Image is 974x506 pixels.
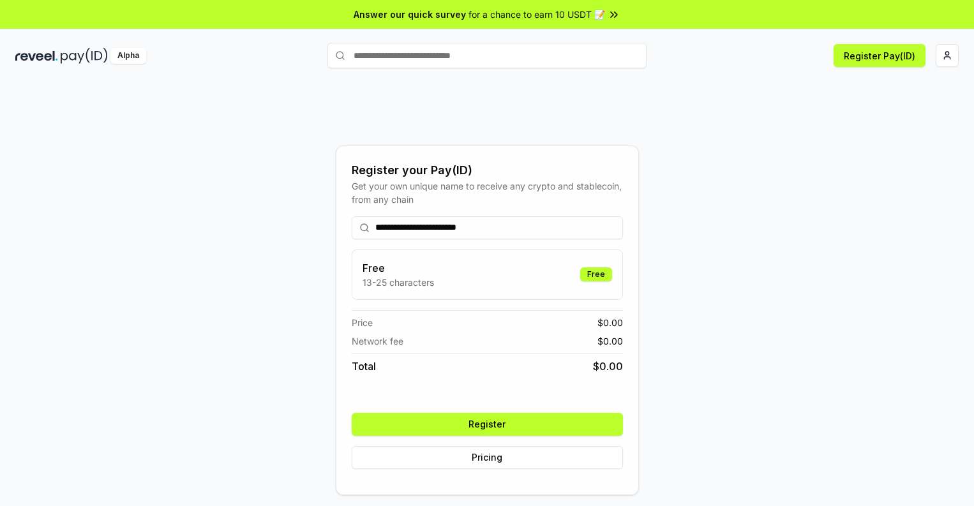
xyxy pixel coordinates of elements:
[352,179,623,206] div: Get your own unique name to receive any crypto and stablecoin, from any chain
[834,44,925,67] button: Register Pay(ID)
[352,413,623,436] button: Register
[110,48,146,64] div: Alpha
[15,48,58,64] img: reveel_dark
[352,359,376,374] span: Total
[580,267,612,281] div: Free
[597,334,623,348] span: $ 0.00
[61,48,108,64] img: pay_id
[597,316,623,329] span: $ 0.00
[363,260,434,276] h3: Free
[352,446,623,469] button: Pricing
[593,359,623,374] span: $ 0.00
[468,8,605,21] span: for a chance to earn 10 USDT 📝
[352,161,623,179] div: Register your Pay(ID)
[352,334,403,348] span: Network fee
[354,8,466,21] span: Answer our quick survey
[363,276,434,289] p: 13-25 characters
[352,316,373,329] span: Price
